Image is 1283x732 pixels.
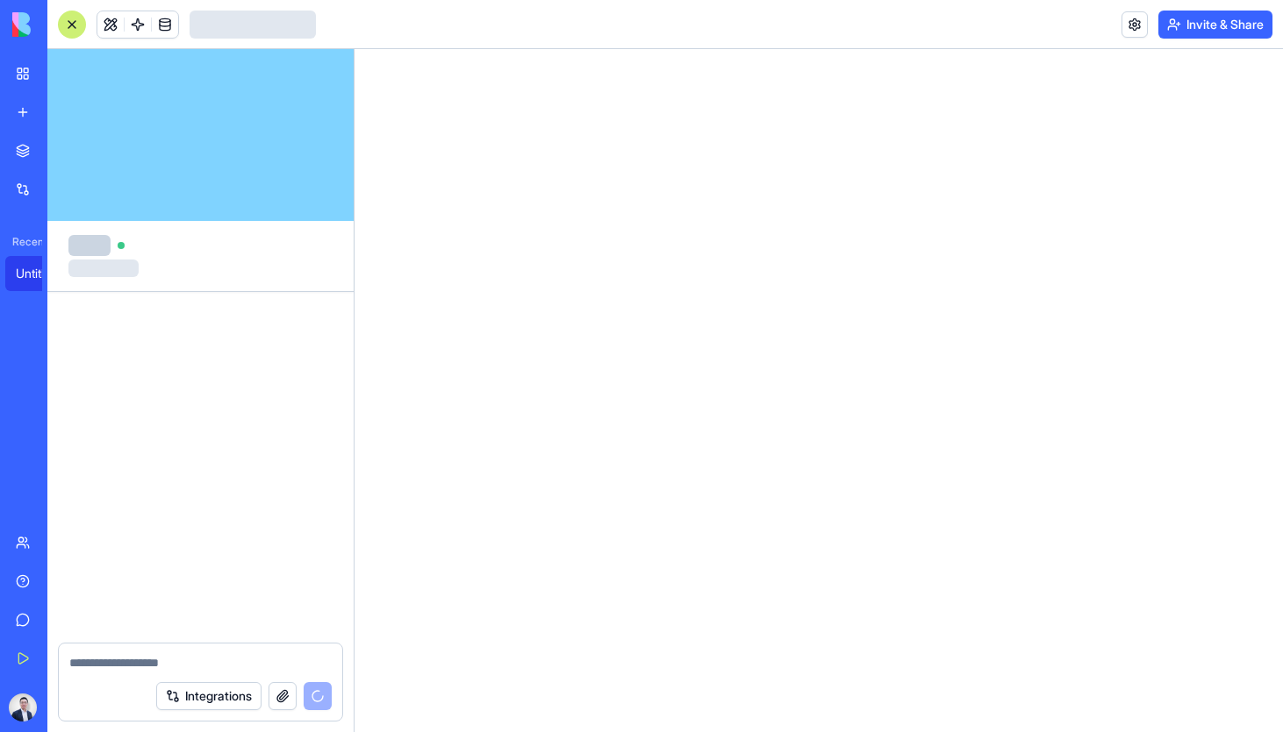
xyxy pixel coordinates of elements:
a: Untitled App [5,256,75,291]
img: logo [12,12,121,37]
button: Integrations [156,682,262,710]
button: Invite & Share [1158,11,1272,39]
div: Untitled App [16,265,65,282]
span: Recent [5,235,42,249]
img: ACg8ocLkxoeEfOH5sGD4rG9cjXRVssq4d6rZ0Ph7uW2c9aAR4GfONOAG=s96-c [9,693,37,721]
